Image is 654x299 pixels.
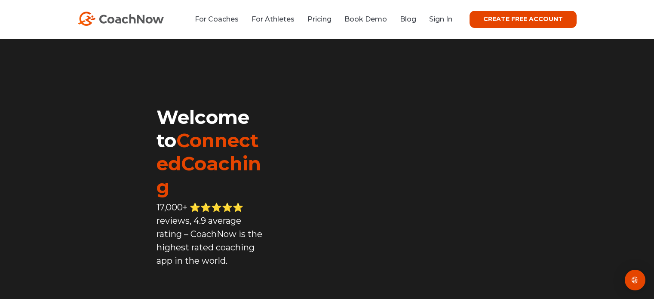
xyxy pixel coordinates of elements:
a: For Athletes [252,15,295,23]
a: For Coaches [195,15,239,23]
span: 17,000+ ⭐️⭐️⭐️⭐️⭐️ reviews, 4.9 average rating – CoachNow is the highest rated coaching app in th... [157,202,262,266]
a: Sign In [429,15,452,23]
h1: Welcome to [157,105,265,198]
div: Open Intercom Messenger [625,270,645,290]
a: Pricing [307,15,332,23]
img: CoachNow Logo [78,12,164,26]
a: CREATE FREE ACCOUNT [470,11,577,28]
span: ConnectedCoaching [157,129,261,198]
a: Blog [400,15,416,23]
a: Book Demo [344,15,387,23]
